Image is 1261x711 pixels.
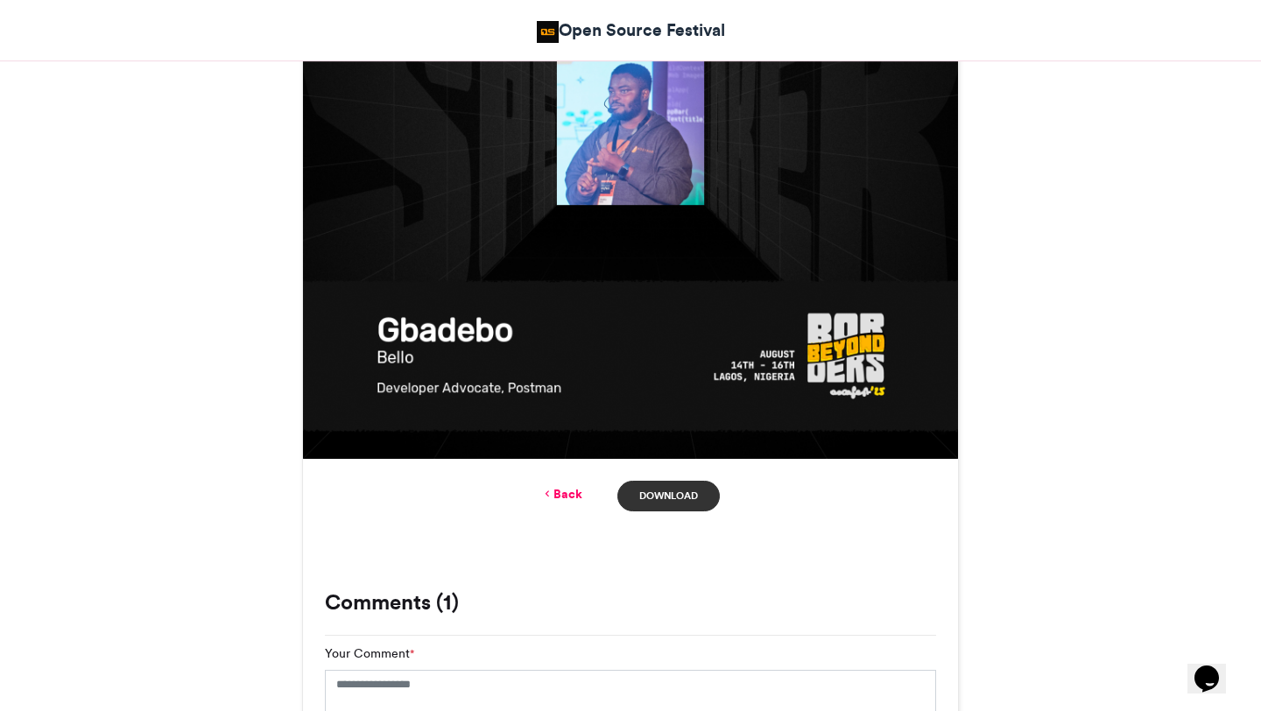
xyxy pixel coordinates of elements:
[325,644,414,663] label: Your Comment
[541,485,582,503] a: Back
[617,481,720,511] a: Download
[537,21,559,43] img: Open Source Community Africa
[325,592,936,613] h3: Comments (1)
[537,18,725,43] a: Open Source Festival
[1187,641,1243,693] iframe: chat widget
